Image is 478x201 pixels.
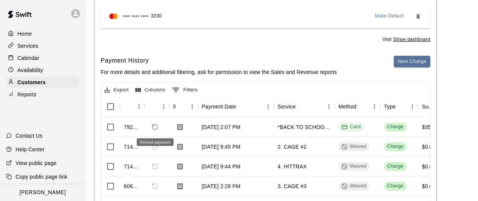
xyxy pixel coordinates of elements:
span: 3230 [151,13,161,20]
div: Card [341,123,361,130]
p: Copy public page link [16,173,67,181]
div: $359.94 [422,123,442,131]
div: Subtotal [422,96,434,117]
div: 606414 [124,182,141,190]
button: Sort [296,101,306,112]
div: Jul 22, 2025, 9:45 PM [202,143,240,151]
span: Refund payment [148,180,161,193]
button: Sort [357,101,367,112]
span: Visit [382,36,430,44]
p: [PERSON_NAME] [19,188,66,196]
div: Service [274,96,334,117]
div: 3. CAGE #3 [278,182,306,190]
div: 792711 [124,123,141,131]
div: Method [334,96,380,117]
div: Charge [387,182,404,190]
div: 714058 [124,143,141,151]
div: 4. HITTRAX [278,163,307,170]
span: Refund payment [148,140,161,153]
div: Refund payment [137,138,174,146]
div: Payment Date [202,96,236,117]
div: Jul 22, 2025, 9:44 PM [202,163,240,170]
div: Service [278,96,296,117]
p: Reports [17,91,36,98]
p: Services [17,42,38,50]
button: Menu [323,101,334,112]
p: Availability [17,66,43,74]
button: Sort [396,101,406,112]
div: Charge [387,143,404,150]
button: Download Receipt [173,160,187,173]
a: Home [6,28,79,39]
div: Receipt [169,96,198,117]
button: Menu [186,101,198,112]
button: Menu [407,101,418,112]
button: Sort [124,101,134,112]
p: Customers [17,79,46,86]
p: Help Center [16,146,44,153]
div: Waived [341,163,366,170]
button: Menu [133,101,145,112]
button: Sort [148,101,159,112]
p: View public page [16,159,57,167]
button: Show filters [170,84,200,96]
div: Sep 2, 2025, 2:07 PM [202,123,240,131]
button: New Charge [394,56,430,68]
div: Waived [341,143,366,150]
a: You don't have the permission to visit the Stripe dashboard [393,37,430,42]
span: Refund payment [148,160,161,173]
a: Reports [6,89,79,100]
div: Type [384,96,396,117]
button: Download Receipt [173,120,187,134]
div: Charge [387,123,404,130]
div: $0.00 [422,163,435,170]
div: Waived [341,182,366,190]
button: Download Receipt [173,140,187,154]
button: Menu [369,101,380,112]
u: Stripe dashboard [393,37,430,42]
div: Receipt [173,96,176,117]
div: *BACK TO SCHOOL PROMO* Player Membership - Yearly [278,123,331,131]
div: Refund [145,96,169,117]
a: Calendar [6,52,79,64]
img: Credit card brand logo [107,13,120,20]
p: For more details and additional filtering, ask for permission to view the Sales and Revenue reports [101,68,337,76]
div: 714054 [124,163,141,170]
p: Calendar [17,54,39,62]
a: Availability [6,64,79,76]
span: Make Default [375,13,404,20]
div: 2. CAGE #2 [278,143,306,151]
button: Export [103,84,131,96]
h6: Payment History [101,56,337,66]
button: Sort [176,101,186,112]
p: Contact Us [16,132,43,140]
span: Refund payment [148,121,161,133]
a: Services [6,40,79,52]
div: $0.00 [422,143,435,151]
button: Download Receipt [173,179,187,193]
div: Type [380,96,418,117]
button: Make Default [372,10,407,22]
button: Select columns [134,84,167,96]
button: Sort [236,101,247,112]
button: Menu [262,101,274,112]
button: Menu [158,101,169,112]
a: Customers [6,77,79,88]
div: $0.00 [422,182,435,190]
div: Payment Date [198,96,274,117]
p: Home [17,30,32,38]
div: Id [120,96,145,117]
div: Charge [387,163,404,170]
button: Remove [412,10,424,22]
div: May 22, 2025, 2:28 PM [202,182,240,190]
div: Method [338,96,357,117]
